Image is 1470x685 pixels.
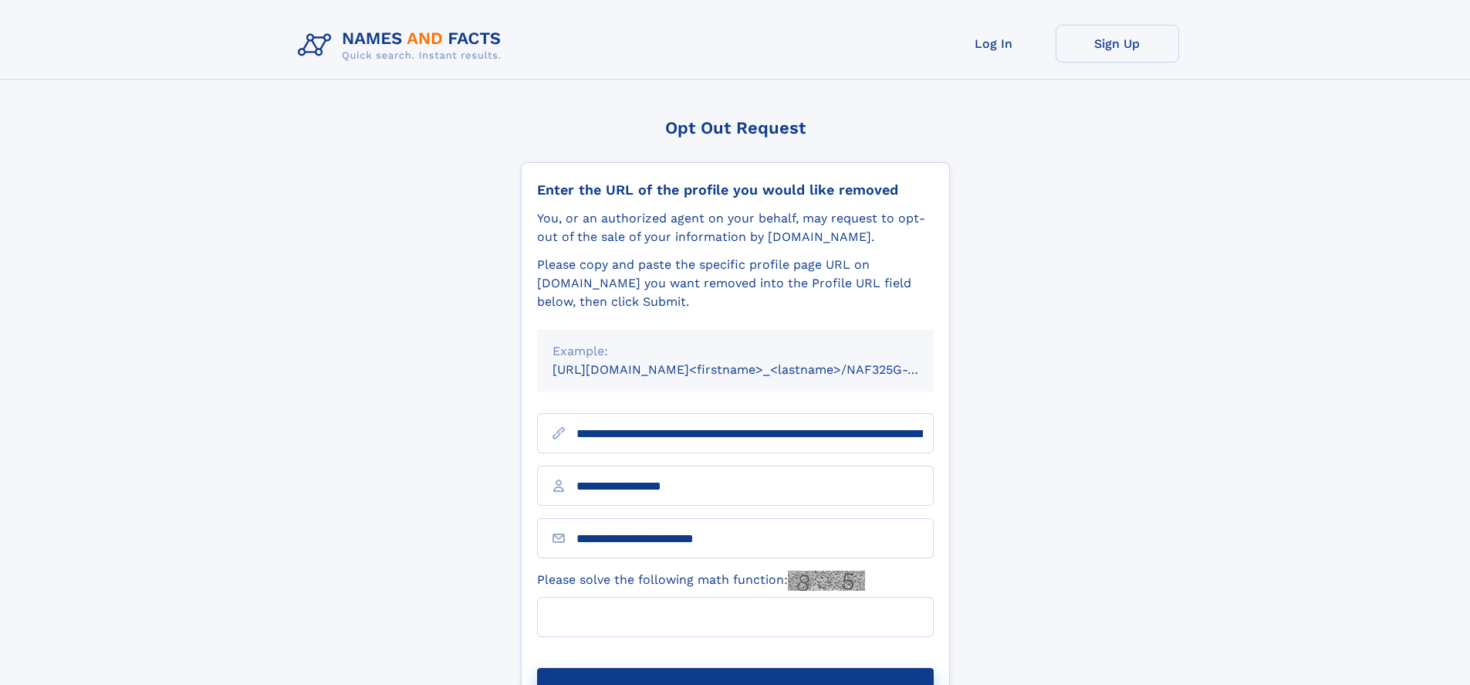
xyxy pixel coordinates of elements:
div: Opt Out Request [521,118,950,137]
small: [URL][DOMAIN_NAME]<firstname>_<lastname>/NAF325G-xxxxxxxx [553,362,963,377]
div: Enter the URL of the profile you would like removed [537,181,934,198]
img: Logo Names and Facts [292,25,514,66]
a: Sign Up [1056,25,1179,63]
div: Please copy and paste the specific profile page URL on [DOMAIN_NAME] you want removed into the Pr... [537,256,934,311]
a: Log In [932,25,1056,63]
label: Please solve the following math function: [537,571,865,591]
div: Example: [553,342,918,361]
div: You, or an authorized agent on your behalf, may request to opt-out of the sale of your informatio... [537,209,934,246]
